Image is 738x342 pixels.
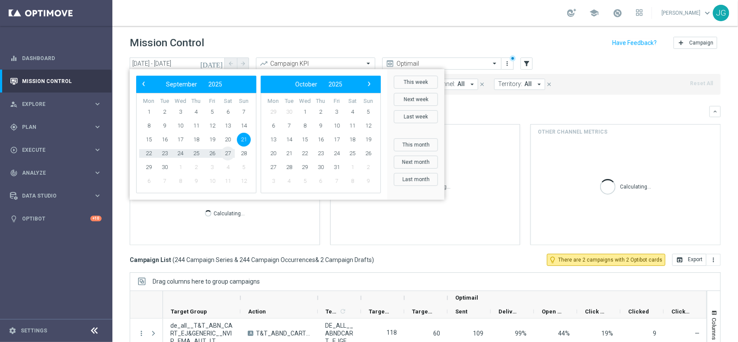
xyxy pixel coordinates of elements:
[713,5,729,21] div: JG
[173,147,187,160] span: 24
[237,133,251,147] span: 21
[314,160,328,174] span: 30
[711,318,718,340] span: Columns
[22,47,102,70] a: Dashboard
[189,147,203,160] span: 25
[248,308,266,315] span: Action
[173,174,187,188] span: 8
[689,40,713,46] span: Campaign
[10,101,102,108] button: person_search Explore keyboard_arrow_right
[93,100,102,108] i: keyboard_arrow_right
[10,146,93,154] div: Execute
[394,156,438,169] button: Next month
[394,138,438,151] button: This month
[361,105,375,119] span: 5
[221,160,235,174] span: 4
[339,308,346,315] i: refresh
[138,79,150,90] button: ‹
[386,59,394,68] i: preview
[710,256,717,263] i: more_vert
[314,105,328,119] span: 2
[142,119,156,133] span: 8
[494,79,545,90] button: Territory: All arrow_drop_down
[468,80,476,88] i: arrow_drop_down
[228,61,234,67] i: arrow_back
[457,80,465,88] span: All
[314,147,328,160] span: 23
[10,192,93,200] div: Data Studio
[282,174,296,188] span: 4
[330,174,344,188] span: 7
[166,81,197,88] span: September
[10,192,102,199] button: Data Studio keyboard_arrow_right
[387,329,397,336] label: 118
[199,58,225,70] button: [DATE]
[478,80,486,89] button: close
[173,256,175,264] span: (
[661,6,713,19] a: [PERSON_NAME]keyboard_arrow_down
[205,133,219,147] span: 19
[10,123,93,131] div: Plan
[236,98,252,105] th: weekday
[360,98,376,105] th: weekday
[298,174,312,188] span: 5
[361,119,375,133] span: 12
[503,58,512,69] button: more_vert
[142,133,156,147] span: 15
[138,79,250,90] bs-datepicker-navigation-view: ​ ​ ​
[90,216,102,221] div: +10
[281,98,297,105] th: weekday
[524,80,532,88] span: All
[225,58,237,70] button: arrow_back
[221,105,235,119] span: 6
[382,58,502,70] ng-select: Optimail
[535,80,543,88] i: arrow_drop_down
[237,119,251,133] span: 14
[93,146,102,154] i: keyboard_arrow_right
[214,209,245,217] p: Calculating...
[142,105,156,119] span: 1
[703,8,712,18] span: keyboard_arrow_down
[515,330,527,337] span: Delivery Rate = Delivered / Sent
[558,256,662,264] span: There are 2 campaigns with 2 Optibot cards
[158,119,172,133] span: 9
[248,331,253,336] span: A
[542,308,562,315] span: Open Rate
[237,58,249,70] button: arrow_forward
[372,256,374,264] span: )
[394,173,438,186] button: Last month
[455,294,478,301] span: Optimail
[158,133,172,147] span: 16
[173,160,187,174] span: 1
[256,58,375,70] ng-select: Campaign KPI
[22,170,93,176] span: Analyze
[504,60,511,67] i: more_vert
[282,160,296,174] span: 28
[10,47,102,70] div: Dashboard
[345,133,359,147] span: 18
[330,105,344,119] span: 3
[620,182,651,190] p: Calculating...
[323,79,348,90] button: 2025
[160,79,203,90] button: September
[338,307,346,316] span: Calculate column
[589,8,599,18] span: school
[237,105,251,119] span: 7
[394,76,438,89] button: This week
[558,330,570,337] span: Open Rate = Opened / Delivered
[712,109,718,115] i: keyboard_arrow_down
[142,174,156,188] span: 6
[671,308,692,315] span: Clicked & Responded
[345,119,359,133] span: 11
[10,55,102,62] div: equalizer Dashboard
[315,256,319,263] span: &
[10,147,102,153] button: play_circle_outline Execute keyboard_arrow_right
[266,133,280,147] span: 13
[298,160,312,174] span: 29
[547,254,665,266] button: lightbulb_outline There are 2 campaigns with 2 Optibot cards
[10,100,93,108] div: Explore
[22,193,93,198] span: Data Studio
[473,330,483,337] span: 109
[10,207,102,230] div: Optibot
